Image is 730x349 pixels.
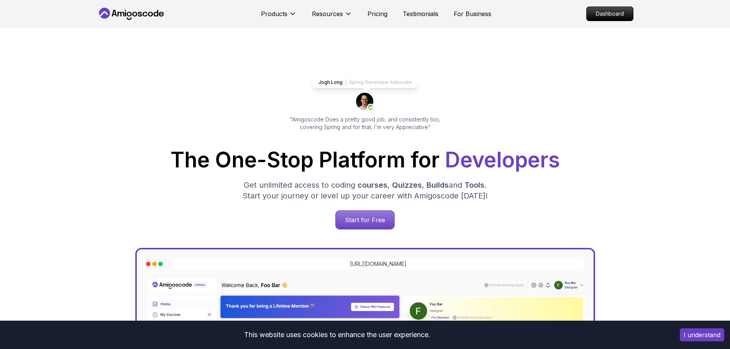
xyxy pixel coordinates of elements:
span: Developers [445,147,560,172]
p: Spring Developer Advocate [349,79,412,85]
p: Get unlimited access to coding , , and . Start your journey or level up your career with Amigosco... [236,180,494,201]
p: Products [261,9,287,18]
p: Jogh Long [318,79,343,85]
a: Dashboard [586,7,633,21]
button: Resources [312,9,352,25]
p: Resources [312,9,343,18]
p: Dashboard [587,7,633,21]
button: Products [261,9,297,25]
a: For Business [454,9,491,18]
span: Quizzes [392,180,422,190]
h1: The One-Stop Platform for [103,149,627,170]
a: [URL][DOMAIN_NAME] [350,260,407,268]
button: Accept cookies [680,328,724,341]
img: josh long [356,93,374,111]
p: Start for Free [336,211,394,229]
span: Builds [427,180,449,190]
span: courses [358,180,387,190]
span: Tools [464,180,484,190]
div: This website uses cookies to enhance the user experience. [6,326,668,343]
a: Pricing [367,9,387,18]
p: "Amigoscode Does a pretty good job, and consistently too, covering Spring and for that, I'm very ... [279,116,451,131]
a: Testimonials [403,9,438,18]
a: Start for Free [335,210,395,229]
